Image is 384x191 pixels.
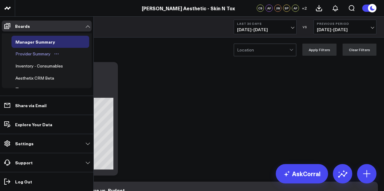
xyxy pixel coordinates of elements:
p: Settings [15,141,34,146]
button: Previous Period[DATE]-[DATE] [314,20,376,34]
div: JW [274,5,281,12]
a: [PERSON_NAME] Aesthetic - Skin N Tox [142,5,235,12]
button: Open board menu [52,51,61,56]
div: Inventory - Consumables [14,62,64,70]
div: AF [292,5,299,12]
b: Last 30 Days [237,22,293,25]
a: Log Out [2,176,92,187]
a: AskCorral [276,164,328,183]
button: Clear Filters [343,44,376,56]
p: Boards [15,24,30,28]
span: [DATE] - [DATE] [317,27,373,32]
p: Share via Email [15,103,47,108]
div: VS [300,25,311,29]
button: Last 30 Days[DATE]-[DATE] [234,20,297,34]
a: Manager SummaryOpen board menu [11,36,68,48]
div: SP [283,5,290,12]
p: Explore Your Data [15,122,52,127]
div: Provider Summary [14,50,52,58]
div: Manager Summary [14,38,57,45]
span: + 2 [302,6,307,10]
a: Provider SummaryOpen board menu [11,48,63,60]
div: AF [265,5,273,12]
button: Add Board [11,84,48,97]
span: [DATE] - [DATE] [237,27,293,32]
button: Apply Filters [302,44,337,56]
div: Aesthetix CRM Beta [14,74,56,82]
a: Aesthetix CRM BetaOpen board menu [11,72,67,84]
a: Inventory - ConsumablesOpen board menu [11,60,76,72]
p: Log Out [15,179,32,184]
p: Support [15,160,33,165]
div: CS [257,5,264,12]
button: +2 [301,5,308,12]
b: Previous Period [317,22,373,25]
